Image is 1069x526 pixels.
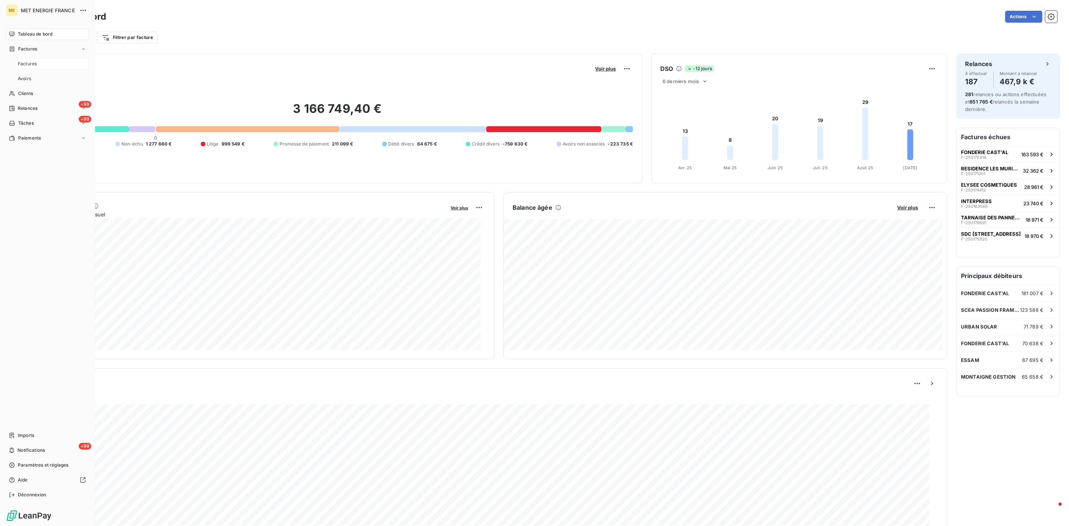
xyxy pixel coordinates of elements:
h4: 187 [965,76,987,88]
span: Factures [18,61,37,67]
span: Paiements [18,135,41,141]
span: Chiffre d'affaires mensuel [42,210,445,218]
button: TARNAISE DES PANNEAUX SASF-25017669118 971 € [957,211,1060,228]
span: Voir plus [595,66,616,72]
span: 28 961 € [1024,184,1043,190]
span: MONTAIGNE GESTION [961,374,1016,380]
span: 70 638 € [1022,340,1043,346]
a: Aide [6,474,89,486]
span: INTERPRESS [961,198,992,204]
button: ELYSEE COSMETIQUESF-25017441228 961 € [957,179,1060,195]
h4: 467,9 k € [1000,76,1037,88]
span: Voir plus [897,205,918,210]
span: Tâches [18,120,34,127]
button: RESIDENCE LES MURIERSF-25017100132 362 € [957,162,1060,179]
iframe: Intercom live chat [1044,501,1062,519]
h6: Factures échues [957,128,1060,146]
span: 123 588 € [1020,307,1043,313]
span: MET ENERGIE FRANCE [21,7,75,13]
span: À effectuer [965,71,987,76]
span: FONDERIE CAST'AL [961,290,1009,296]
button: Actions [1005,11,1042,23]
span: Avoirs [18,75,31,82]
span: TARNAISE DES PANNEAUX SAS [961,215,1023,220]
span: ESSAM [961,357,979,363]
span: 18 971 € [1026,217,1043,223]
span: 71 789 € [1024,324,1043,330]
span: ELYSEE COSMETIQUES [961,182,1017,188]
span: Factures [18,46,37,52]
span: Montant à relancer [1000,71,1037,76]
span: F-250171001 [961,171,985,176]
tspan: Juin 25 [768,165,783,170]
span: F-250169589 [961,204,988,209]
span: Déconnexion [18,491,46,498]
span: Clients [18,90,33,97]
span: Relances [18,105,37,112]
span: Débit divers [388,141,414,147]
span: Avoirs non associés [563,141,605,147]
span: 6 derniers mois [663,78,699,84]
span: 23 740 € [1023,200,1043,206]
span: 64 675 € [417,141,437,147]
span: URBAN SOLAR [961,324,997,330]
tspan: Avr. 25 [678,165,692,170]
span: 281 [965,91,973,97]
button: SDC [STREET_ADDRESS]F-25017582018 970 € [957,228,1060,244]
span: 65 658 € [1022,374,1043,380]
span: SDC [STREET_ADDRESS] [961,231,1021,237]
h6: DSO [660,64,673,73]
tspan: Mai 25 [723,165,737,170]
span: Promesse de paiement [279,141,329,147]
span: SCEA PASSION FRAMBOISES [961,307,1020,313]
img: Logo LeanPay [6,510,52,522]
span: +99 [79,443,91,450]
span: -12 jours [685,65,714,72]
span: -223 735 € [608,141,633,147]
span: 163 593 € [1021,151,1043,157]
span: Voir plus [451,205,468,210]
span: RESIDENCE LES MURIERS [961,166,1020,171]
span: FONDERIE CAST'AL [961,340,1009,346]
span: 181 007 € [1021,290,1043,296]
button: Voir plus [895,204,920,211]
tspan: Août 25 [857,165,873,170]
h2: 3 166 749,40 € [42,101,633,124]
div: ME [6,4,18,16]
button: FONDERIE CAST'ALF-250175414163 593 € [957,146,1060,162]
span: 999 549 € [222,141,245,147]
span: 32 362 € [1023,168,1043,174]
span: 851 765 € [970,99,993,105]
span: -759 630 € [503,141,528,147]
span: 67 695 € [1022,357,1043,363]
span: 18 970 € [1024,233,1043,239]
span: Notifications [17,447,45,454]
span: FONDERIE CAST'AL [961,149,1008,155]
span: Tableau de bord [18,31,52,37]
span: F-250175414 [961,155,986,160]
h6: Principaux débiteurs [957,267,1060,285]
span: Litige [207,141,219,147]
span: Paramètres et réglages [18,462,68,468]
span: Imports [18,432,34,439]
span: Aide [18,477,28,483]
span: F-250174412 [961,188,986,192]
span: Non-échu [121,141,143,147]
button: Filtrer par facture [97,32,158,43]
button: INTERPRESSF-25016958923 740 € [957,195,1060,211]
span: 211 099 € [332,141,353,147]
span: relances ou actions effectuées et relancés la semaine dernière. [965,91,1046,112]
span: +99 [79,116,91,122]
span: Crédit divers [472,141,500,147]
h6: Balance âgée [513,203,552,212]
span: F-250175820 [961,237,987,241]
span: +99 [79,101,91,108]
button: Voir plus [448,204,470,211]
span: 1 277 660 € [146,141,172,147]
button: Voir plus [593,65,618,72]
h6: Relances [965,59,992,68]
span: F-250176691 [961,220,986,225]
tspan: [DATE] [903,165,917,170]
tspan: Juil. 25 [813,165,828,170]
span: 0 [154,135,157,141]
